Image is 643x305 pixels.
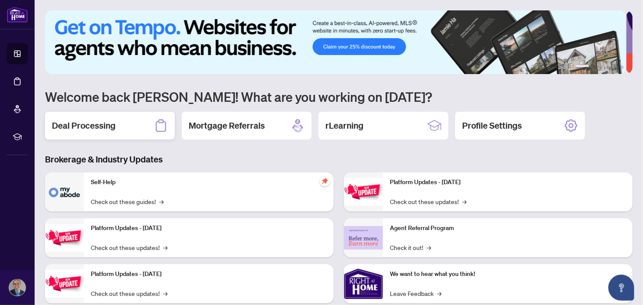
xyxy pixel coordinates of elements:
h2: Mortgage Referrals [189,120,265,132]
img: Agent Referral Program [344,226,383,250]
img: logo [7,6,28,23]
span: → [427,243,431,252]
p: Platform Updates - [DATE] [91,269,327,279]
span: → [437,289,441,298]
img: Platform Updates - July 21, 2025 [45,270,84,297]
a: Leave Feedback→ [390,289,441,298]
a: Check out these updates!→ [390,197,466,206]
img: Platform Updates - September 16, 2025 [45,224,84,251]
h2: rLearning [325,120,363,132]
h2: Profile Settings [462,120,522,132]
img: Profile Icon [9,279,26,296]
p: Self-Help [91,178,327,187]
img: Self-Help [45,172,84,211]
button: Open asap [608,275,634,301]
span: → [159,197,164,206]
a: Check it out!→ [390,243,431,252]
h2: Deal Processing [52,120,116,132]
span: → [163,243,167,252]
span: → [163,289,167,298]
img: Slide 0 [45,10,626,74]
button: 6 [620,65,624,69]
button: 3 [600,65,603,69]
a: Check out these guides!→ [91,197,164,206]
h3: Brokerage & Industry Updates [45,153,633,165]
span: pushpin [320,176,330,186]
p: Agent Referral Program [390,224,626,233]
button: 2 [593,65,596,69]
p: We want to hear what you think! [390,269,626,279]
img: We want to hear what you think! [344,264,383,303]
a: Check out these updates!→ [91,289,167,298]
span: → [462,197,466,206]
img: Platform Updates - June 23, 2025 [344,178,383,205]
a: Check out these updates!→ [91,243,167,252]
h1: Welcome back [PERSON_NAME]! What are you working on [DATE]? [45,88,633,105]
button: 1 [575,65,589,69]
p: Platform Updates - [DATE] [91,224,327,233]
p: Platform Updates - [DATE] [390,178,626,187]
button: 4 [607,65,610,69]
button: 5 [614,65,617,69]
